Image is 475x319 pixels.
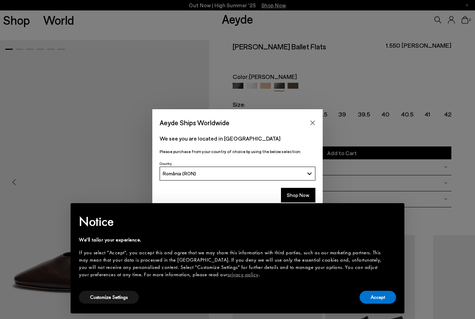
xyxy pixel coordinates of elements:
span: România (RON) [163,170,196,176]
span: Country [160,161,172,166]
button: Customize Settings [79,291,139,304]
div: If you select "Accept", you accept this and agree that we may share this information with third p... [79,249,385,278]
span: × [391,208,396,219]
button: Shop Now [281,188,315,202]
button: Accept [360,291,396,304]
button: Close this notice [385,205,402,222]
p: Please purchase from your country of choice by using the below selection: [160,148,315,155]
div: We'll tailor your experience. [79,236,385,244]
p: We see you are located in [GEOGRAPHIC_DATA] [160,134,315,143]
span: Aeyde Ships Worldwide [160,117,230,129]
h2: Notice [79,213,385,231]
button: Close [307,118,318,128]
a: privacy policy [227,271,259,278]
